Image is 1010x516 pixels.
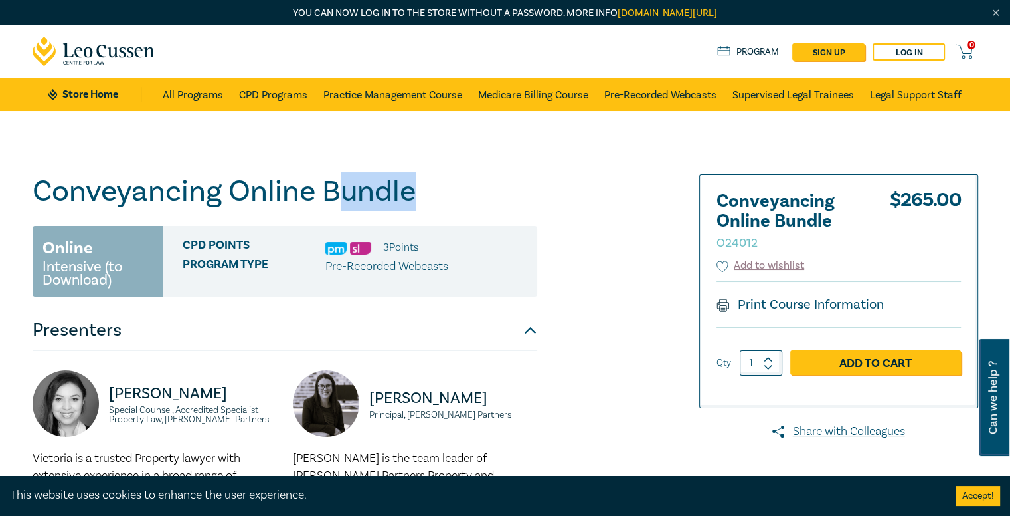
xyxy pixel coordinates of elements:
span: Can we help ? [987,347,999,448]
input: 1 [740,350,782,376]
a: Pre-Recorded Webcasts [604,78,716,111]
button: Add to wishlist [716,258,805,273]
a: [DOMAIN_NAME][URL] [618,7,717,19]
a: Practice Management Course [323,78,462,111]
a: Medicare Billing Course [478,78,588,111]
h1: Conveyancing Online Bundle [33,174,537,209]
p: You can now log in to the store without a password. More info [33,6,978,21]
a: Program [717,45,779,59]
img: Substantive Law [350,242,371,255]
a: All Programs [163,78,223,111]
p: [PERSON_NAME] [109,383,277,404]
p: [PERSON_NAME] [369,388,537,409]
h2: Conveyancing Online Bundle [716,192,863,251]
h3: Online [42,236,93,260]
a: Supervised Legal Trainees [732,78,854,111]
small: Special Counsel, Accredited Specialist Property Law, [PERSON_NAME] Partners [109,406,277,424]
p: Pre-Recorded Webcasts [325,258,448,275]
img: Close [990,7,1001,19]
small: O24012 [716,235,758,251]
div: $ 265.00 [890,192,961,258]
img: Practice Management & Business Skills [325,242,347,255]
small: Intensive (to Download) [42,260,153,287]
span: Program type [183,258,325,275]
small: Principal, [PERSON_NAME] Partners [369,410,537,420]
a: Log in [873,43,945,61]
span: CPD Points [183,239,325,256]
button: Presenters [33,311,537,350]
a: Legal Support Staff [870,78,962,111]
img: https://s3.ap-southeast-2.amazonaws.com/leo-cussen-store-production-content/Contacts/Victoria%20A... [33,370,99,437]
img: https://s3.ap-southeast-2.amazonaws.com/leo-cussen-store-production-content/Contacts/Julie%20Maxf... [293,370,359,437]
label: Qty [716,356,731,370]
a: Print Course Information [716,296,884,313]
a: Share with Colleagues [699,423,978,440]
a: sign up [792,43,865,61]
span: 0 [967,41,975,49]
a: Add to Cart [790,350,961,376]
div: This website uses cookies to enhance the user experience. [10,487,936,504]
a: CPD Programs [239,78,307,111]
a: Store Home [48,87,141,102]
button: Accept cookies [956,486,1000,506]
li: 3 Point s [383,239,418,256]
